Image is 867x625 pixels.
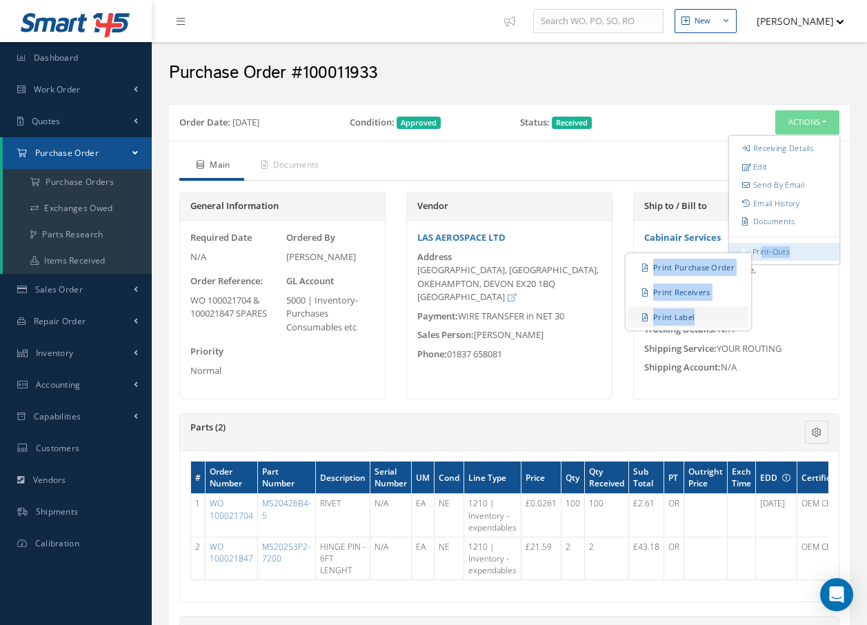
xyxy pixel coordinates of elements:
span: Inventory [36,347,74,359]
h5: Vendor [417,201,601,212]
a: LAS AEROSPACE LTD [417,231,506,244]
a: Parts Research [3,221,152,248]
div: WIRE TRANSFER in NET 30 [407,310,612,324]
th: EDD [756,462,797,494]
a: Print Label [628,306,748,328]
span: Sales Order [35,284,83,295]
div: N/A [190,250,279,264]
span: Shipping Service: [644,342,717,355]
th: Sub Total [629,462,664,494]
span: Vendors [33,474,66,486]
th: Exch Time [728,462,756,494]
a: Cabinair Services [644,231,721,244]
th: Outright Price [684,462,728,494]
label: Priority [190,345,223,359]
div: N/A [634,361,839,375]
a: Main [179,152,244,181]
div: WO 100021704 & 100021847 SPARES [190,294,279,321]
td: NE [435,494,464,537]
td: 100 [561,494,585,537]
div: [PERSON_NAME] [407,328,612,342]
label: Required Date [190,231,252,245]
label: Condition: [350,116,395,130]
h5: General Information [190,201,375,212]
a: Edit [729,158,839,177]
div: YOUR ROUTING [634,342,839,356]
button: New [675,9,737,33]
td: 1 [191,494,206,537]
a: WO 100021847 [210,541,253,564]
label: Status: [520,116,550,130]
td: £43.18 [629,537,664,579]
span: Quotes [32,115,61,127]
th: Qty [561,462,585,494]
td: EA [412,494,435,537]
a: Items Received [3,248,152,274]
a: Print-Outs [753,246,790,257]
th: Cond [435,462,464,494]
th: Serial Number [370,462,412,494]
a: Print Receivers [628,281,748,303]
a: Send By Email [729,176,839,195]
span: [DATE] [232,116,259,128]
div: New [695,15,710,27]
label: Order Reference: [190,275,263,288]
th: Qty Received [585,462,629,494]
th: # [191,462,206,494]
th: Order Number [206,462,258,494]
td: OR [664,494,684,537]
th: PT [664,462,684,494]
span: Repair Order [34,315,86,327]
span: Capabilities [34,410,81,422]
label: Ordered By [286,231,335,245]
span: Shipments [36,506,79,517]
td: 2 [561,537,585,579]
td: NE [435,537,464,579]
a: Purchase Orders [3,169,152,195]
span: Customers [36,442,80,454]
a: Receive [729,139,839,158]
h5: Ship to / Bill to [644,201,828,212]
span: Sales Person: [417,328,474,341]
span: Work Order [34,83,81,95]
th: Part Number [258,462,316,494]
th: Price [521,462,561,494]
th: Description [316,462,370,494]
span: Approved [397,117,441,129]
div: 01837 658081 [407,348,612,361]
td: OR [664,537,684,579]
div: Open Intercom Messenger [820,578,853,611]
div: 5000 | Inventory- Purchases Consumables etc [286,294,375,335]
td: N/A [370,494,412,537]
a: Documents [244,152,333,181]
h2: Purchase Order #100011933 [169,63,850,83]
a: MS20253P2-7200 [262,541,310,564]
a: Exchanges Owed [3,195,152,221]
div: Normal [190,364,279,378]
span: Accounting [36,379,81,390]
a: Documents [729,212,839,231]
td: 2 [585,537,629,579]
td: £21.59 [521,537,561,579]
td: £2.61 [629,494,664,537]
span: Dashboard [34,52,79,63]
label: GL Account [286,275,334,288]
td: EA [412,537,435,579]
h5: Parts (2) [190,422,719,433]
td: RIVET [316,494,370,537]
label: Address [417,252,452,262]
td: £0.0261 [521,494,561,537]
a: MS20426B4-5 [262,497,311,521]
span: Received [552,117,592,129]
td: 1210 | Inventory - expendables [464,494,521,537]
th: UM [412,462,435,494]
td: 1210 | Inventory - expendables [464,537,521,579]
label: Order Date: [179,116,230,130]
a: Purchase Order [3,137,152,169]
div: [GEOGRAPHIC_DATA], [GEOGRAPHIC_DATA], OKEHAMPTON, DEVON EX20 1BQ [GEOGRAPHIC_DATA] [417,264,601,304]
td: HINGE PIN - 6FT LENGHT [316,537,370,579]
th: Line Type [464,462,521,494]
input: Search WO, PO, SO, RO [533,9,664,34]
td: 100 [585,494,629,537]
td: 2 [191,537,206,579]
